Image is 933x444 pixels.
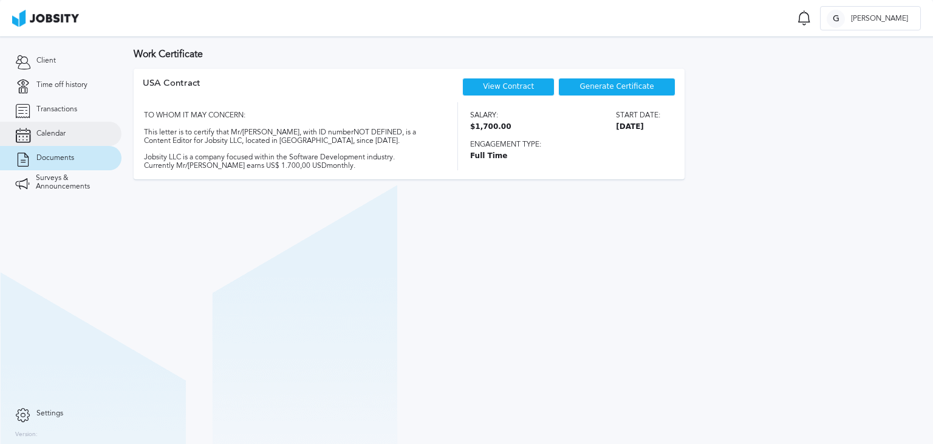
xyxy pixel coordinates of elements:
[15,431,38,439] label: Version:
[36,130,66,138] span: Calendar
[820,6,921,30] button: G[PERSON_NAME]
[580,83,654,91] span: Generate Certificate
[616,123,660,131] span: [DATE]
[143,102,436,170] div: TO WHOM IT MAY CONCERN: This letter is to certify that Mr/[PERSON_NAME], with ID number NOT DEFIN...
[470,152,660,161] span: Full Time
[12,10,79,27] img: ab4bad089aa723f57921c736e9817d99.png
[470,111,511,120] span: Salary:
[470,123,511,131] span: $1,700.00
[36,105,77,114] span: Transactions
[483,82,534,91] a: View Contract
[143,78,200,102] div: USA Contract
[36,81,87,89] span: Time off history
[470,140,660,149] span: Engagement type:
[36,154,74,162] span: Documents
[845,15,914,23] span: [PERSON_NAME]
[134,49,921,60] h3: Work Certificate
[36,174,106,191] span: Surveys & Announcements
[36,57,56,65] span: Client
[616,111,660,120] span: Start date:
[36,409,63,418] span: Settings
[827,10,845,28] div: G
